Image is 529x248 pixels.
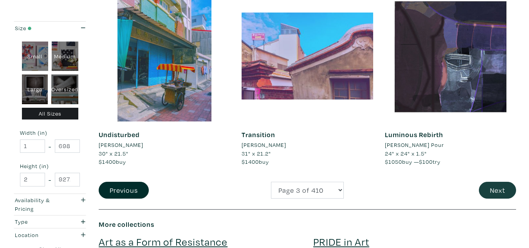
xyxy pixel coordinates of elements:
div: Availability & Pricing [15,196,65,213]
li: [PERSON_NAME] [242,141,286,149]
div: Oversized [51,74,78,104]
span: buy [242,158,269,165]
small: Width (in) [20,130,80,136]
h6: More collections [99,220,516,229]
span: buy — try [385,158,441,165]
button: Previous [99,182,149,199]
span: - [49,141,51,152]
span: buy [99,158,126,165]
li: [PERSON_NAME] [99,141,143,149]
a: [PERSON_NAME] Pour [385,141,516,149]
div: Large [22,74,48,104]
button: Next [479,182,516,199]
li: [PERSON_NAME] Pour [385,141,444,149]
div: Size [15,24,65,33]
span: 24" x 24" x 1.5" [385,150,427,157]
span: $1050 [385,158,402,165]
a: [PERSON_NAME] [99,141,230,149]
div: All Sizes [22,108,78,120]
span: $100 [419,158,433,165]
span: 30" x 21.5" [99,150,128,157]
a: Luminous Rebirth [385,130,443,139]
button: Size [13,22,87,34]
span: 31" x 21.2" [242,150,271,157]
button: Type [13,215,87,228]
a: Undisturbed [99,130,140,139]
a: Transition [242,130,275,139]
a: [PERSON_NAME] [242,141,373,149]
button: Availability & Pricing [13,194,87,215]
div: Location [15,231,65,239]
span: $1400 [99,158,116,165]
div: Type [15,217,65,226]
small: Height (in) [20,163,80,169]
span: - [49,174,51,185]
div: Medium [52,42,78,71]
span: $1400 [242,158,259,165]
button: Location [13,228,87,241]
div: Small [22,42,49,71]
